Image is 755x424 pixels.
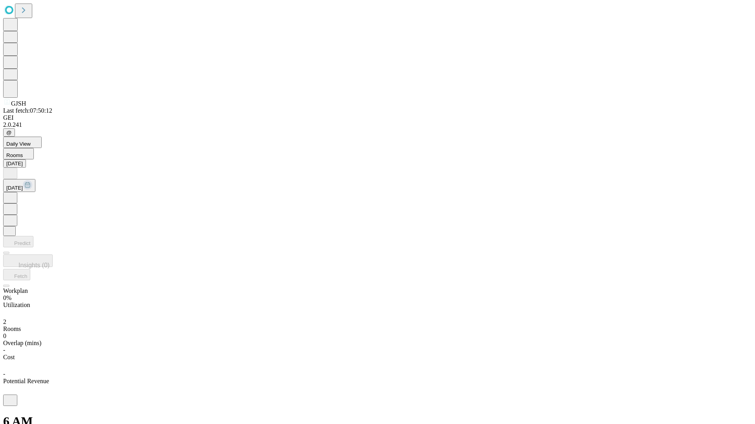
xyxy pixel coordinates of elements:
span: - [3,347,5,353]
div: GEI [3,114,752,121]
span: 0 [3,333,6,339]
span: Last fetch: 07:50:12 [3,107,52,114]
div: 2.0.241 [3,121,752,128]
span: @ [6,130,12,135]
button: [DATE] [3,159,26,168]
span: - [3,371,5,377]
button: Insights (0) [3,254,53,267]
span: Workplan [3,287,28,294]
button: Rooms [3,148,34,159]
button: [DATE] [3,179,35,192]
span: 0% [3,294,11,301]
button: @ [3,128,15,137]
span: Rooms [3,325,21,332]
span: Cost [3,354,15,360]
span: Rooms [6,152,23,158]
span: Insights (0) [18,262,50,269]
button: Fetch [3,269,30,280]
button: Predict [3,236,33,247]
button: Daily View [3,137,42,148]
span: Daily View [6,141,31,147]
span: Overlap (mins) [3,340,41,346]
span: Utilization [3,302,30,308]
span: Potential Revenue [3,378,49,384]
span: [DATE] [6,185,23,191]
span: GJSH [11,100,26,107]
span: 2 [3,318,6,325]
